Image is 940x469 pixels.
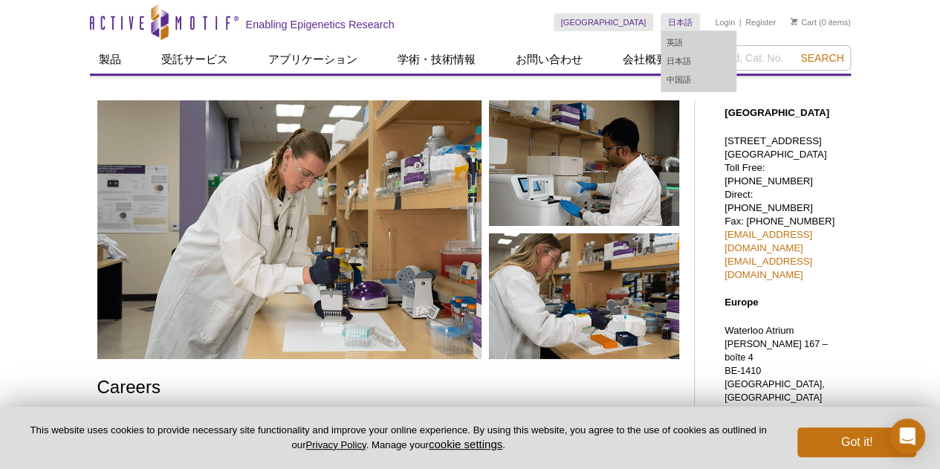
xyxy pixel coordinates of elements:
[259,45,366,74] a: アプリケーション
[305,439,366,450] a: Privacy Policy
[429,438,502,450] button: cookie settings
[791,17,817,28] a: Cart
[791,18,797,25] img: Your Cart
[725,297,758,308] strong: Europe
[725,229,812,253] a: [EMAIL_ADDRESS][DOMAIN_NAME]
[800,52,843,64] span: Search
[152,45,237,74] a: 受託サービス
[715,17,735,28] a: Login
[661,13,700,31] a: 日本語
[614,45,676,74] a: 会社概要
[554,13,654,31] a: [GEOGRAPHIC_DATA]
[661,33,736,52] a: 英語
[745,17,776,28] a: Register
[661,71,736,89] a: 中国語
[507,45,591,74] a: お問い合わせ
[796,51,848,65] button: Search
[791,13,851,31] li: (0 items)
[797,427,916,457] button: Got it!
[246,18,395,31] h2: Enabling Epigenetics Research
[725,135,843,282] p: [STREET_ADDRESS] [GEOGRAPHIC_DATA] Toll Free: [PHONE_NUMBER] Direct: [PHONE_NUMBER] Fax: [PHONE_N...
[739,13,742,31] li: |
[90,45,130,74] a: 製品
[725,339,828,403] span: [PERSON_NAME] 167 – boîte 4 BE-1410 [GEOGRAPHIC_DATA], [GEOGRAPHIC_DATA]
[725,256,812,280] a: [EMAIL_ADDRESS][DOMAIN_NAME]
[97,100,679,359] img: Careers at Active Motif
[661,52,736,71] a: 日本語
[24,424,773,452] p: This website uses cookies to provide necessary site functionality and improve your online experie...
[676,45,851,71] input: Keyword, Cat. No.
[97,378,679,399] h1: Careers
[725,107,829,118] strong: [GEOGRAPHIC_DATA]
[389,45,484,74] a: 学術・技術情報
[889,418,925,454] div: Open Intercom Messenger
